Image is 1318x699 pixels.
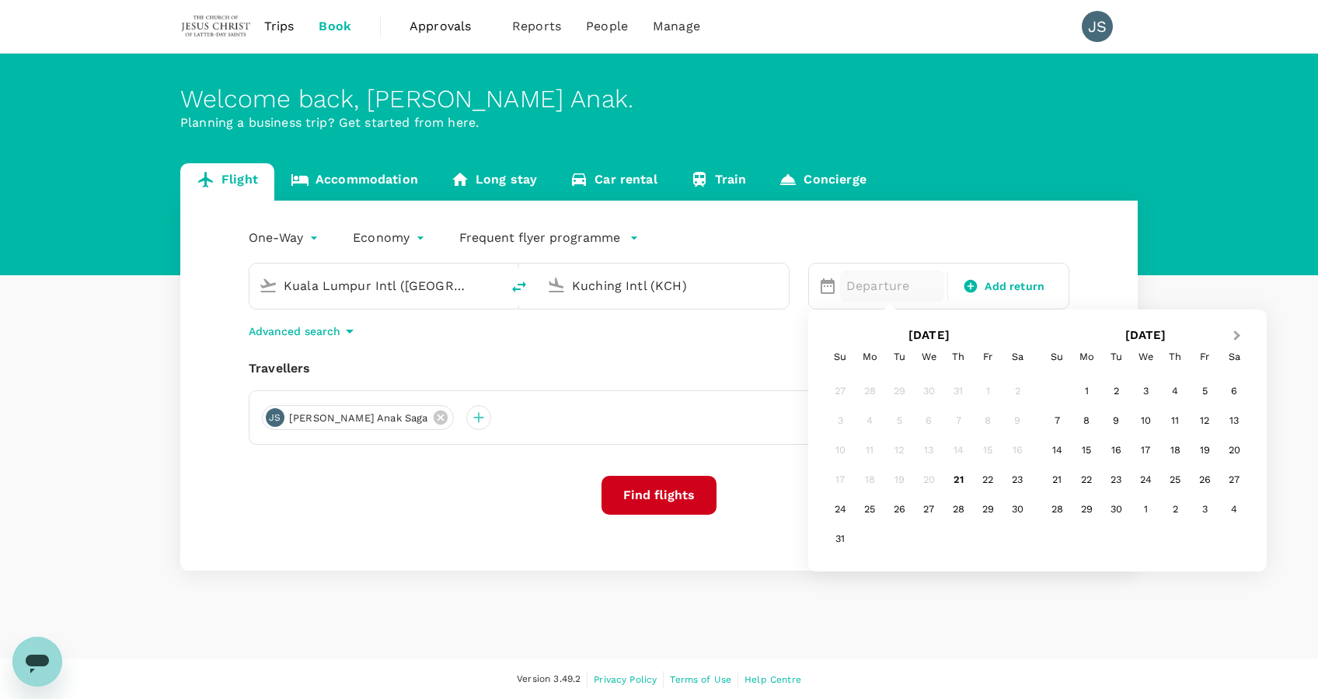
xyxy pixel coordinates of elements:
div: Choose Thursday, September 11th, 2025 [1160,406,1190,435]
div: Month September, 2025 [1042,376,1249,524]
div: Choose Thursday, September 25th, 2025 [1160,465,1190,495]
div: Saturday [1219,342,1249,372]
div: Not available Saturday, August 16th, 2025 [1002,435,1032,465]
span: Approvals [410,17,487,36]
div: Not available Saturday, August 9th, 2025 [1002,406,1032,435]
p: Frequent flyer programme [459,229,620,247]
div: Not available Tuesday, August 19th, 2025 [884,465,914,495]
div: Choose Saturday, September 13th, 2025 [1219,406,1249,435]
div: Choose Wednesday, September 3rd, 2025 [1131,376,1160,406]
div: Not available Sunday, August 3rd, 2025 [825,406,855,435]
div: Wednesday [1131,342,1160,372]
div: Choose Thursday, August 21st, 2025 [943,465,973,495]
div: Choose Wednesday, September 10th, 2025 [1131,406,1160,435]
div: Choose Tuesday, September 2nd, 2025 [1101,376,1131,406]
div: Not available Wednesday, August 20th, 2025 [914,465,943,495]
span: Version 3.49.2 [517,672,581,687]
button: Find flights [601,476,717,515]
div: Monday [855,342,884,372]
div: Monday [1072,342,1101,372]
a: Help Centre [744,671,801,688]
div: Choose Monday, September 22nd, 2025 [1072,465,1101,495]
div: Choose Friday, October 3rd, 2025 [1190,495,1219,524]
div: Choose Saturday, September 6th, 2025 [1219,376,1249,406]
span: Book [319,17,351,36]
div: Not available Friday, August 15th, 2025 [973,435,1002,465]
div: Welcome back , [PERSON_NAME] Anak . [180,85,1138,114]
div: Friday [973,342,1002,372]
div: JS [1082,11,1113,42]
div: Choose Friday, September 12th, 2025 [1190,406,1219,435]
div: Choose Wednesday, August 27th, 2025 [914,495,943,524]
div: Choose Saturday, September 20th, 2025 [1219,435,1249,465]
span: [PERSON_NAME] Anak Saga [280,411,437,426]
div: Choose Tuesday, September 16th, 2025 [1101,435,1131,465]
input: Going to [572,274,756,298]
div: Choose Monday, September 1st, 2025 [1072,376,1101,406]
a: Long stay [434,163,553,201]
button: Open [778,284,781,287]
div: Choose Saturday, October 4th, 2025 [1219,495,1249,524]
div: Choose Tuesday, September 23rd, 2025 [1101,465,1131,495]
span: Trips [264,17,295,36]
div: Not available Monday, August 4th, 2025 [855,406,884,435]
div: Tuesday [1101,342,1131,372]
div: Choose Wednesday, October 1st, 2025 [1131,495,1160,524]
div: Sunday [825,342,855,372]
a: Concierge [762,163,882,201]
div: Not available Wednesday, July 30th, 2025 [914,376,943,406]
p: Planning a business trip? Get started from here. [180,114,1138,132]
div: Choose Sunday, September 21st, 2025 [1042,465,1072,495]
div: Not available Thursday, August 7th, 2025 [943,406,973,435]
div: Choose Sunday, August 31st, 2025 [825,524,855,554]
input: Depart from [284,274,468,298]
div: Not available Friday, August 1st, 2025 [973,376,1002,406]
span: Manage [653,17,700,36]
div: Choose Wednesday, September 17th, 2025 [1131,435,1160,465]
button: Frequent flyer programme [459,229,639,247]
div: Not available Thursday, August 14th, 2025 [943,435,973,465]
div: Month August, 2025 [825,376,1032,554]
p: Departure [846,277,938,295]
button: delete [500,268,538,306]
div: Economy [353,225,428,250]
span: Privacy Policy [594,674,657,685]
div: Not available Saturday, August 2nd, 2025 [1002,376,1032,406]
div: Choose Tuesday, August 26th, 2025 [884,495,914,524]
div: Choose Friday, September 5th, 2025 [1190,376,1219,406]
div: Choose Friday, August 29th, 2025 [973,495,1002,524]
span: Add return [985,278,1044,295]
div: Choose Friday, September 26th, 2025 [1190,465,1219,495]
div: Choose Saturday, August 30th, 2025 [1002,495,1032,524]
div: Not available Tuesday, July 29th, 2025 [884,376,914,406]
div: Choose Saturday, September 27th, 2025 [1219,465,1249,495]
span: Terms of Use [670,674,731,685]
div: Choose Friday, September 19th, 2025 [1190,435,1219,465]
a: Terms of Use [670,671,731,688]
div: Choose Sunday, September 14th, 2025 [1042,435,1072,465]
div: Not available Friday, August 8th, 2025 [973,406,1002,435]
p: Advanced search [249,323,340,339]
span: People [586,17,628,36]
button: Advanced search [249,322,359,341]
span: Reports [512,17,561,36]
div: Choose Monday, September 29th, 2025 [1072,495,1101,524]
div: Choose Thursday, August 28th, 2025 [943,495,973,524]
button: Next Month [1226,324,1251,349]
h2: [DATE] [821,328,1037,342]
div: Saturday [1002,342,1032,372]
div: Wednesday [914,342,943,372]
div: Tuesday [884,342,914,372]
a: Privacy Policy [594,671,657,688]
div: Choose Saturday, August 23rd, 2025 [1002,465,1032,495]
div: Choose Monday, September 8th, 2025 [1072,406,1101,435]
div: Not available Tuesday, August 5th, 2025 [884,406,914,435]
div: JS [266,408,284,427]
div: Not available Thursday, July 31st, 2025 [943,376,973,406]
div: Sunday [1042,342,1072,372]
div: Choose Sunday, September 28th, 2025 [1042,495,1072,524]
div: Not available Monday, August 11th, 2025 [855,435,884,465]
div: Friday [1190,342,1219,372]
div: Not available Sunday, August 10th, 2025 [825,435,855,465]
div: Choose Tuesday, September 30th, 2025 [1101,495,1131,524]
